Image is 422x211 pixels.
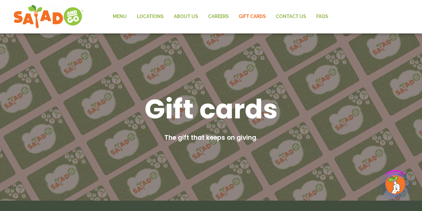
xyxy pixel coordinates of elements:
[108,9,333,24] nav: Menu
[132,9,169,24] a: Locations
[234,9,271,24] a: GIFT CARDS
[144,92,278,126] h1: Gift cards
[311,9,333,24] a: FAQs
[13,3,84,30] img: new-SAG-logo-768×292
[108,9,132,24] a: Menu
[164,133,258,143] h2: The gift that keeps on giving.
[271,9,311,24] a: Contact Us
[169,9,203,24] a: About Us
[203,9,234,24] a: Careers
